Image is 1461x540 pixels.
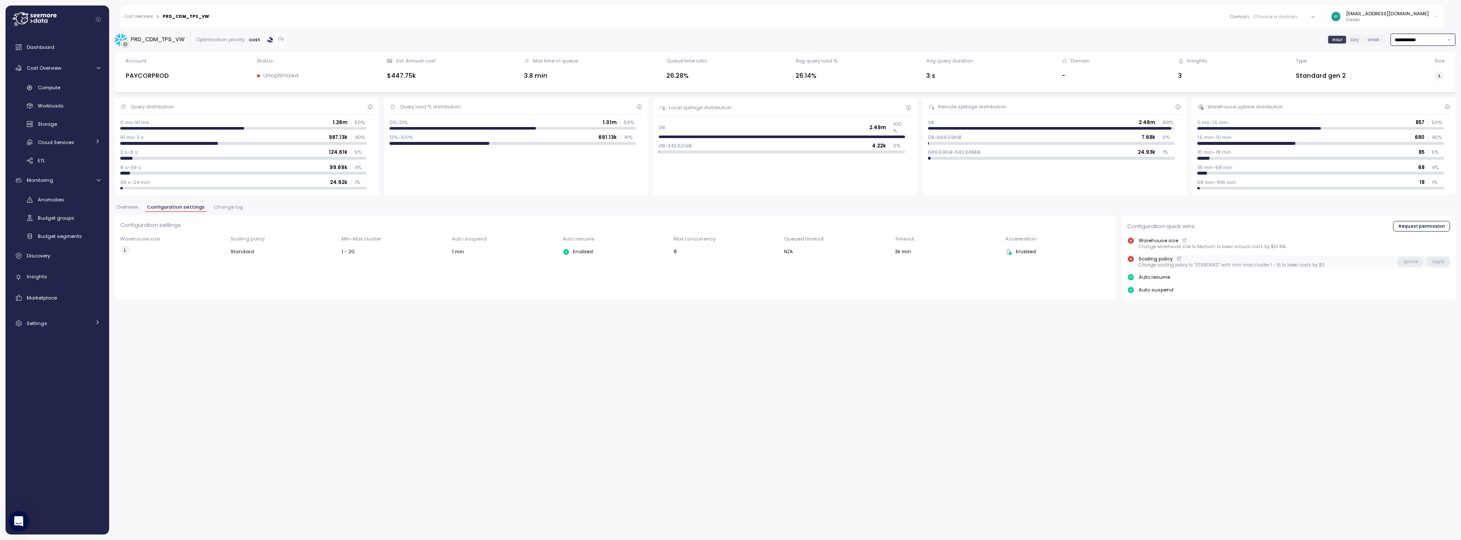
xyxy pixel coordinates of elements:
p: 1.5 min-10 min [1197,134,1232,141]
p: 8 s-39 s [120,164,141,171]
a: ETL [9,153,106,167]
a: Marketplace [9,289,106,306]
p: Timeout [895,235,1000,242]
p: Acceleration [1005,235,1111,242]
p: 99.69k [330,164,347,171]
span: Configuration settings [147,205,205,209]
div: Est. Annual cost [396,57,436,64]
div: 8 [674,248,779,255]
div: Size [1435,57,1444,64]
p: 50 % [355,119,367,126]
span: Budget groups [38,215,74,221]
p: 18 [1419,179,1424,186]
p: 0 % [1162,134,1174,141]
p: 987.13k [329,134,347,141]
a: Compute [9,81,106,95]
a: Discovery [9,247,106,264]
span: Settings [27,320,47,327]
p: Warehouse size [120,235,226,242]
div: Max time in queue [533,57,578,64]
p: Scaling policy [231,235,336,242]
p: 666.59KiB-592.68MiB [928,149,981,155]
div: Type [1296,57,1307,64]
div: PRD_CDM_TPS_VW [163,14,209,19]
span: Ignore [1403,257,1418,266]
a: Budget segments [9,229,106,243]
span: Change log [214,205,243,209]
div: PRD_CDM_TPS_VW [131,35,185,44]
span: Overview [116,205,138,209]
span: Insights [27,273,47,280]
p: 1 % [355,179,367,186]
p: Change warehouse size to Medium to lower annual costs by $61.44k [1139,244,1286,250]
p: 691.13k [598,134,617,141]
div: Warehouse uptime distribution [1207,103,1283,110]
p: 0 % [893,142,905,149]
a: Storage [9,117,106,131]
p: 4 % [355,164,367,171]
div: 26.14% [795,71,838,81]
p: 91 ms-3 s [120,134,144,141]
p: Max concurrency [674,235,779,242]
div: 3 [1178,71,1207,81]
a: Cloud Services [9,135,106,149]
span: Dashboard [27,44,54,51]
div: Optimization priority: [196,36,245,43]
div: Local spillage distribution [669,104,732,111]
div: 1 min [452,248,557,255]
span: Hour [1332,37,1343,43]
p: 2.49m [869,124,886,131]
span: Compute [38,84,60,91]
p: 4 % [1432,164,1444,171]
p: 40 % [355,134,367,141]
span: ETL [38,157,45,164]
p: 5 % [1432,149,1444,155]
span: Cloud Services [38,139,74,146]
p: Auto suspend [1139,286,1173,293]
div: Account [126,57,147,64]
p: Min-Max cluster [341,235,447,242]
p: 2.46m [1139,119,1155,126]
div: $447.75k [387,71,435,81]
a: Settings [9,315,106,332]
span: Budget segments [38,233,82,240]
p: 39 s-24 min [120,179,150,186]
p: Auto resume [563,235,668,242]
p: 0B [659,124,665,131]
div: Insights [1187,57,1207,64]
button: Collapse navigation [93,16,104,23]
p: Viewer [1346,17,1429,23]
p: 1 % [1162,149,1174,155]
p: Scaling policy [1139,255,1173,262]
p: 10 min-18 min [1197,149,1231,155]
button: Ignore [1398,257,1423,267]
p: 68 [1418,164,1424,171]
div: N/A [784,248,889,255]
div: Avg query load % [795,57,838,64]
p: 3 s-8 s [120,149,138,155]
div: Status [257,57,273,64]
a: Cost Overview [9,59,106,76]
p: 1 % [1432,179,1444,186]
p: 59 % [624,119,636,126]
p: 0 ms-91 ms [120,119,149,126]
div: Avg query duration [926,57,973,64]
p: 24.93k [1138,149,1155,155]
p: Queued timeout [784,235,889,242]
div: 3 s [926,71,973,81]
p: 100 % [893,121,905,135]
p: 7.68k [1142,134,1155,141]
img: 7ad3c78ce95743f3a0c87eed701eacc5 [1331,12,1340,21]
p: 0 ms-1.5 min [1197,119,1228,126]
div: Open Intercom Messenger [8,511,29,532]
p: 58 min-916 min [1197,179,1236,186]
button: Request permission [1393,221,1450,231]
span: Storage [38,121,57,127]
p: Configuration settings [120,221,1111,229]
div: 1 - 20 [341,248,447,255]
div: 3.8 min [524,71,578,81]
div: Standard [231,248,336,255]
p: 124.61k [329,149,347,155]
div: 26.28% [666,71,707,81]
p: Configuration quick wins [1127,222,1195,231]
